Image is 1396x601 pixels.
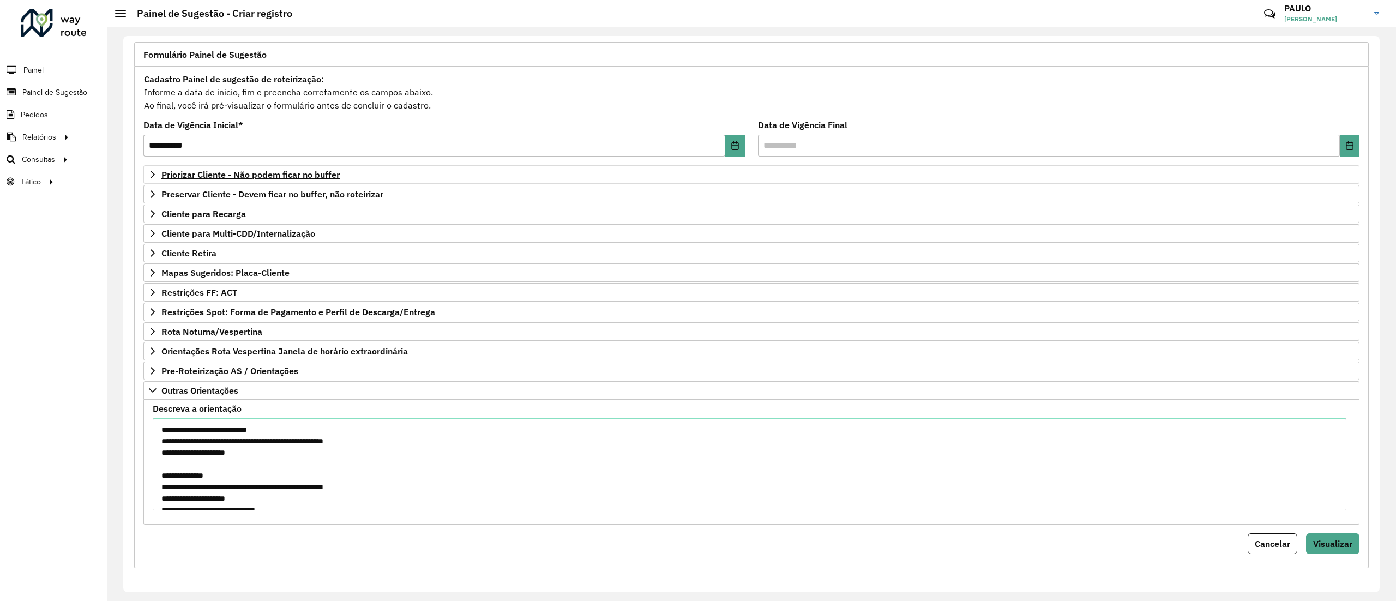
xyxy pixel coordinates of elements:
[725,135,745,157] button: Choose Date
[161,308,435,316] span: Restrições Spot: Forma de Pagamento e Perfil de Descarga/Entrega
[22,87,87,98] span: Painel de Sugestão
[22,131,56,143] span: Relatórios
[22,154,55,165] span: Consultas
[144,74,324,85] strong: Cadastro Painel de sugestão de roteirização:
[143,400,1359,525] div: Outras Orientações
[161,190,383,199] span: Preservar Cliente - Devem ficar no buffer, não roteirizar
[1340,135,1359,157] button: Choose Date
[143,185,1359,203] a: Preservar Cliente - Devem ficar no buffer, não roteirizar
[161,170,340,179] span: Priorizar Cliente - Não podem ficar no buffer
[161,386,238,395] span: Outras Orientações
[143,50,267,59] span: Formulário Painel de Sugestão
[143,224,1359,243] a: Cliente para Multi-CDD/Internalização
[1313,538,1352,549] span: Visualizar
[1306,533,1359,554] button: Visualizar
[143,72,1359,112] div: Informe a data de inicio, fim e preencha corretamente os campos abaixo. Ao final, você irá pré-vi...
[143,165,1359,184] a: Priorizar Cliente - Não podem ficar no buffer
[1258,2,1281,26] a: Contato Rápido
[143,322,1359,341] a: Rota Noturna/Vespertina
[161,249,216,257] span: Cliente Retira
[161,209,246,218] span: Cliente para Recarga
[1284,14,1366,24] span: [PERSON_NAME]
[1255,538,1290,549] span: Cancelar
[161,366,298,375] span: Pre-Roteirização AS / Orientações
[126,8,292,20] h2: Painel de Sugestão - Criar registro
[143,342,1359,360] a: Orientações Rota Vespertina Janela de horário extraordinária
[153,402,242,415] label: Descreva a orientação
[21,176,41,188] span: Tático
[1284,3,1366,14] h3: PAULO
[23,64,44,76] span: Painel
[143,205,1359,223] a: Cliente para Recarga
[161,288,237,297] span: Restrições FF: ACT
[161,347,408,356] span: Orientações Rota Vespertina Janela de horário extraordinária
[758,118,847,131] label: Data de Vigência Final
[143,283,1359,302] a: Restrições FF: ACT
[143,263,1359,282] a: Mapas Sugeridos: Placa-Cliente
[143,362,1359,380] a: Pre-Roteirização AS / Orientações
[143,118,243,131] label: Data de Vigência Inicial
[161,229,315,238] span: Cliente para Multi-CDD/Internalização
[143,303,1359,321] a: Restrições Spot: Forma de Pagamento e Perfil de Descarga/Entrega
[161,268,290,277] span: Mapas Sugeridos: Placa-Cliente
[143,244,1359,262] a: Cliente Retira
[143,381,1359,400] a: Outras Orientações
[21,109,48,121] span: Pedidos
[161,327,262,336] span: Rota Noturna/Vespertina
[1248,533,1297,554] button: Cancelar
